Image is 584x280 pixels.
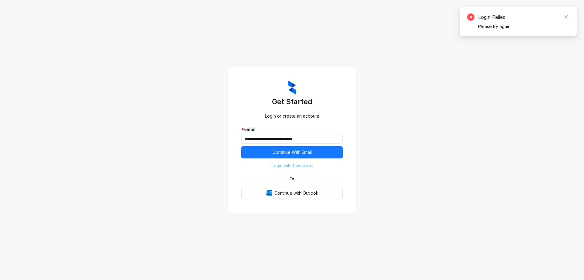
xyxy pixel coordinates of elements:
[241,187,343,199] button: OutlookContinue with Outlook
[241,97,343,107] h3: Get Started
[266,190,272,196] img: Outlook
[274,190,318,197] span: Continue with Outlook
[478,23,569,30] div: Please try again.
[241,161,343,171] button: Login with Password
[564,15,568,19] span: close
[478,13,569,21] div: Login Failed
[273,149,312,156] span: Continue With Email
[241,126,343,133] div: Email
[288,81,296,95] img: ZumaIcon
[467,13,474,21] span: close-circle
[563,13,569,20] a: Close
[272,162,313,169] span: Login with Password
[241,113,343,119] div: Login or create an account
[285,175,299,182] span: Or
[241,146,343,158] button: Continue With Email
